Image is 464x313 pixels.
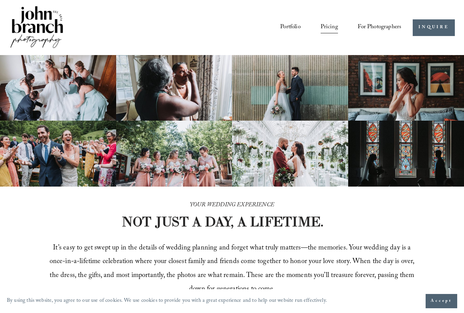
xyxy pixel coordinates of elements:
img: Bride and groom standing in an elegant greenhouse with chandeliers and lush greenery. [232,121,348,186]
img: A bride and groom standing together, laughing, with the bride holding a bouquet in front of a cor... [232,55,348,121]
a: folder dropdown [358,21,401,34]
em: YOUR WEDDING EXPERIENCE [190,201,274,210]
strong: NOT JUST A DAY, A LIFETIME. [122,213,324,230]
span: It’s easy to get swept up in the details of wedding planning and forget what truly matters—the me... [50,243,416,295]
img: A bride and four bridesmaids in pink dresses, holding bouquets with pink and white flowers, smili... [116,121,232,186]
img: Woman applying makeup to another woman near a window with floral curtains and autumn flowers. [116,55,232,121]
img: John Branch IV Photography [9,5,64,51]
a: Pricing [321,21,338,34]
p: By using this website, you agree to our use of cookies. We use cookies to provide you with a grea... [7,296,327,307]
a: Portfolio [280,21,301,34]
span: For Photographers [358,22,401,33]
button: Accept [426,294,457,308]
a: INQUIRE [413,19,454,36]
span: Accept [431,298,452,305]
